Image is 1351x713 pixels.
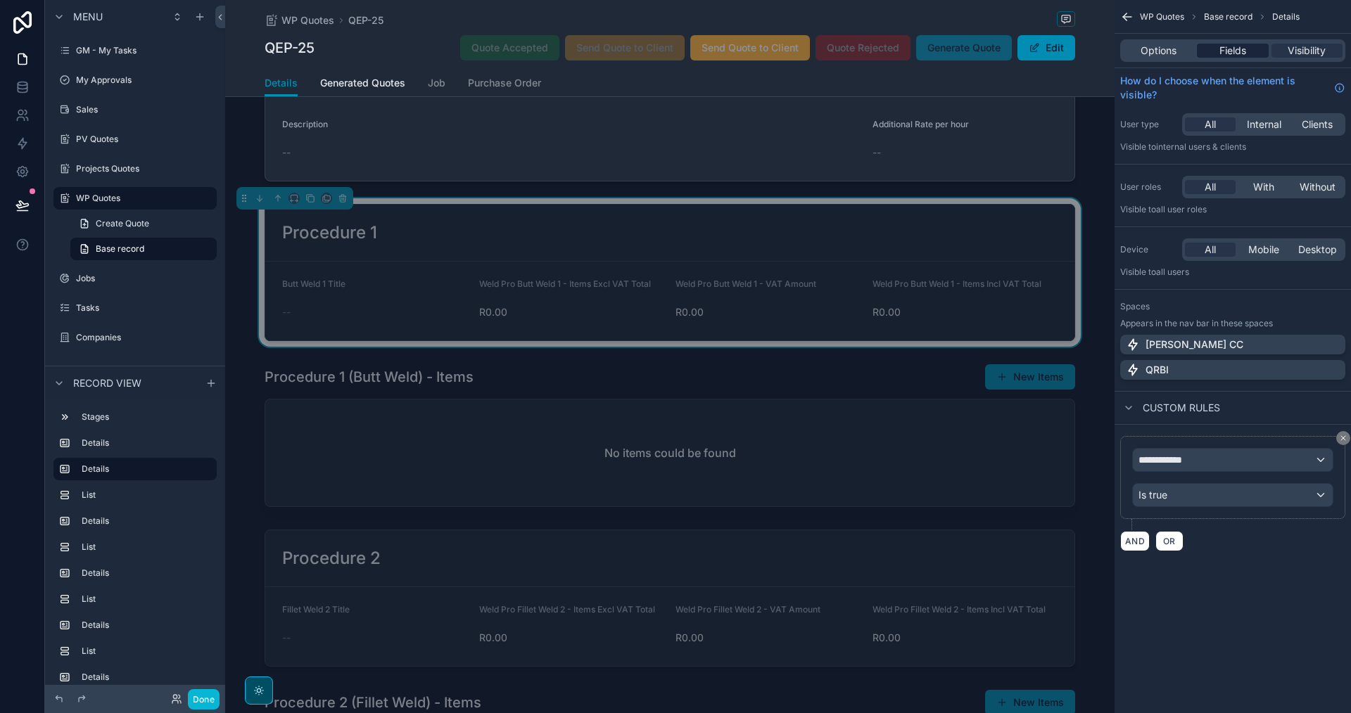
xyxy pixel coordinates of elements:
h1: QEP-25 [265,38,315,58]
span: Purchase Order [468,76,541,90]
a: WP Quotes [53,187,217,210]
a: WP Quotes [265,13,334,27]
span: Details [265,76,298,90]
label: Details [82,619,211,631]
span: Base record [1204,11,1252,23]
a: GM - My Tasks [53,39,217,62]
a: How do I choose when the element is visible? [1120,74,1345,102]
label: GM - My Tasks [76,45,214,56]
a: Purchase Order [468,70,541,98]
a: Job [428,70,445,98]
label: My Approvals [76,75,214,86]
p: QRBI [1146,363,1169,377]
span: Weld Pro Butt Weld 1 - Items Incl VAT Total [873,278,1041,289]
span: Weld Pro Butt Weld 1 - Items Excl VAT Total [479,278,651,289]
span: All [1205,243,1216,257]
span: Base record [96,243,144,255]
label: Projects Quotes [76,163,214,174]
span: all users [1156,266,1189,277]
label: User roles [1120,181,1176,193]
span: Details [1272,11,1300,23]
span: Is true [1138,488,1167,502]
a: Companies [53,326,217,349]
span: WP Quotes [281,13,334,27]
span: R0.00 [479,305,665,319]
a: Base record [70,238,217,260]
span: How do I choose when the element is visible? [1120,74,1328,102]
span: R0.00 [675,305,861,319]
p: Visible to [1120,266,1345,278]
span: Clients [1302,117,1333,131]
button: Edit [1017,35,1075,60]
span: All [1205,180,1216,194]
span: Create Quote [96,218,149,229]
span: Desktop [1298,243,1337,257]
a: Sales [53,98,217,121]
span: Butt Weld 1 Title [282,278,345,289]
label: PV Quotes [76,134,214,145]
p: [PERSON_NAME] CC [1146,338,1243,352]
span: OR [1160,536,1179,546]
label: List [82,489,211,501]
span: Mobile [1248,243,1279,257]
label: Details [82,515,211,527]
a: Jobs [53,267,217,290]
span: Weld Pro Butt Weld 1 - VAT Amount [675,278,816,289]
button: Done [188,689,220,709]
span: Internal users & clients [1156,141,1246,152]
span: Record view [73,376,141,390]
span: Options [1141,44,1176,58]
span: -- [282,305,291,319]
a: Details [265,70,298,97]
span: Custom rules [1143,401,1220,415]
span: R0.00 [873,305,1058,319]
label: Details [82,463,205,475]
span: Fields [1219,44,1246,58]
button: OR [1155,531,1184,551]
span: Visibility [1288,44,1326,58]
span: Generated Quotes [320,76,405,90]
span: With [1253,180,1274,194]
a: My Approvals [53,69,217,91]
label: Details [82,437,211,449]
label: Device [1120,244,1176,255]
span: All [1205,117,1216,131]
span: All user roles [1156,204,1207,214]
label: Spaces [1120,301,1150,312]
label: Details [82,672,211,683]
span: WP Quotes [1140,11,1184,23]
div: scrollable content [45,399,225,685]
button: Is true [1132,483,1333,507]
a: Projects Quotes [53,158,217,180]
button: AND [1120,531,1150,551]
label: Sales [76,104,214,115]
label: WP Quotes [76,193,208,204]
a: QEP-25 [348,13,383,27]
label: List [82,645,211,657]
span: Job [428,76,445,90]
a: Tasks [53,297,217,319]
p: Appears in the nav bar in these spaces [1120,318,1345,329]
p: Visible to [1120,141,1345,153]
p: Visible to [1120,204,1345,215]
a: PV Quotes [53,128,217,150]
label: Tasks [76,302,214,314]
label: List [82,541,211,553]
span: Without [1300,180,1336,194]
a: Create Quote [70,212,217,235]
label: Jobs [76,273,214,284]
h2: Procedure 1 [282,221,377,244]
a: Generated Quotes [320,70,405,98]
label: Details [82,567,211,579]
label: Stages [82,411,211,423]
label: Companies [76,332,214,343]
label: User type [1120,119,1176,130]
span: Internal [1247,117,1281,131]
label: List [82,593,211,605]
span: Menu [73,10,103,24]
